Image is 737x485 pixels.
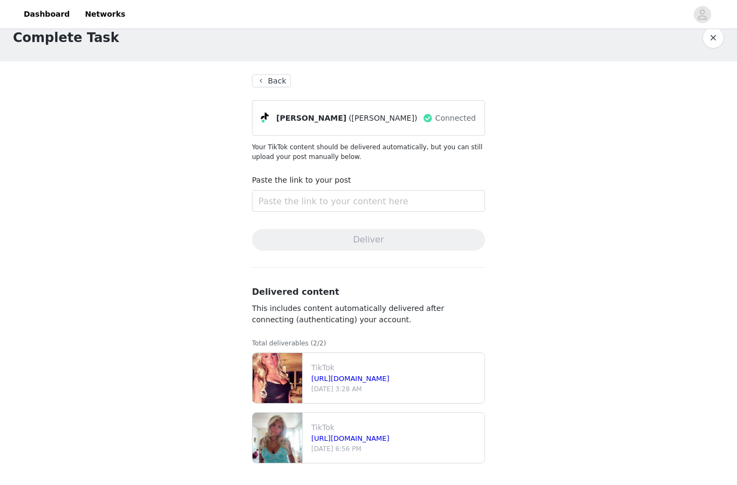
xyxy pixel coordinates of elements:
[276,113,346,124] span: [PERSON_NAME]
[311,434,390,442] a: [URL][DOMAIN_NAME]
[252,338,485,348] p: Total deliverables (2/2)
[435,113,476,124] span: Connected
[252,229,485,251] button: Deliver
[253,413,302,463] img: file
[13,28,119,47] h1: Complete Task
[311,444,480,454] p: [DATE] 6:56 PM
[252,190,485,212] input: Paste the link to your content here
[311,375,390,383] a: [URL][DOMAIN_NAME]
[253,353,302,403] img: file
[349,113,417,124] span: ([PERSON_NAME])
[252,176,351,184] label: Paste the link to your post
[697,6,707,23] div: avatar
[311,362,480,373] p: TikTok
[78,2,132,26] a: Networks
[252,142,485,162] p: Your TikTok content should be delivered automatically, but you can still upload your post manuall...
[17,2,76,26] a: Dashboard
[311,384,480,394] p: [DATE] 3:28 AM
[252,74,291,87] button: Back
[252,304,444,324] span: This includes content automatically delivered after connecting (authenticating) your account.
[311,422,480,433] p: TikTok
[252,286,485,299] h3: Delivered content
